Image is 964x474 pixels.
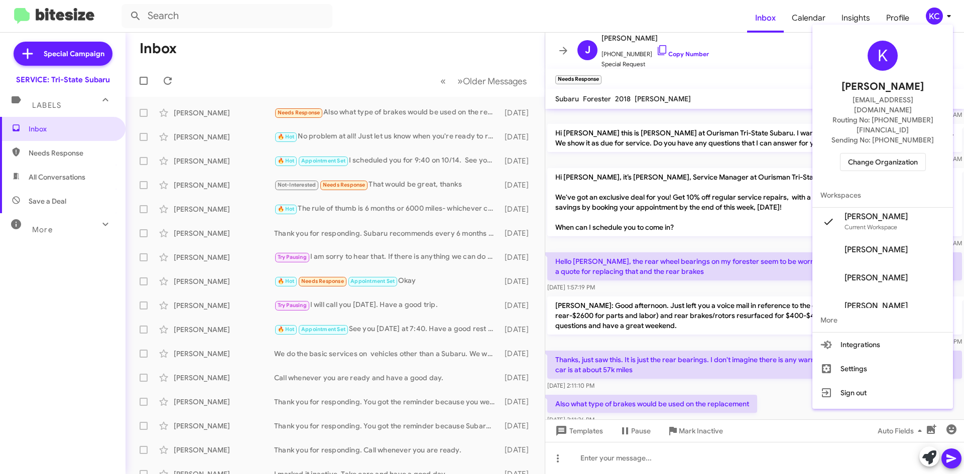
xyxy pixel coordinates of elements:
[812,333,953,357] button: Integrations
[868,41,898,71] div: K
[840,153,926,171] button: Change Organization
[845,223,897,231] span: Current Workspace
[824,95,941,115] span: [EMAIL_ADDRESS][DOMAIN_NAME]
[845,301,908,311] span: [PERSON_NAME]
[812,381,953,405] button: Sign out
[841,79,924,95] span: [PERSON_NAME]
[848,153,918,171] span: Change Organization
[845,212,908,222] span: [PERSON_NAME]
[831,135,934,145] span: Sending No: [PHONE_NUMBER]
[812,308,953,332] span: More
[812,183,953,207] span: Workspaces
[845,245,908,255] span: [PERSON_NAME]
[824,115,941,135] span: Routing No: [PHONE_NUMBER][FINANCIAL_ID]
[845,273,908,283] span: [PERSON_NAME]
[812,357,953,381] button: Settings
